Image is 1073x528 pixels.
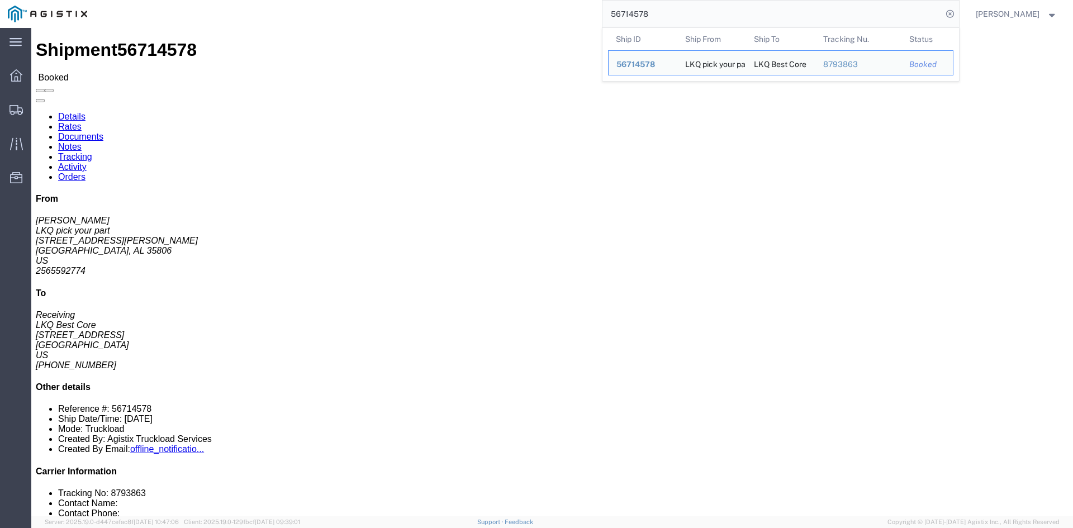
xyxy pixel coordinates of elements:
a: Feedback [505,519,533,525]
table: Search Results [608,28,959,81]
th: Ship To [746,28,815,50]
div: LKQ pick your part [685,51,738,75]
a: Support [477,519,505,525]
button: [PERSON_NAME] [975,7,1058,21]
span: 56714578 [616,60,655,69]
th: Ship ID [608,28,677,50]
div: 8793863 [823,59,894,70]
div: 56714578 [616,59,670,70]
th: Tracking Nu. [815,28,901,50]
span: Server: 2025.19.0-d447cefac8f [45,519,179,525]
th: Ship From [677,28,746,50]
div: Booked [909,59,945,70]
th: Status [901,28,953,50]
span: Copyright © [DATE]-[DATE] Agistix Inc., All Rights Reserved [887,517,1060,527]
iframe: FS Legacy Container [31,28,1073,516]
span: [DATE] 10:47:06 [134,519,179,525]
img: logo [8,6,87,22]
span: Client: 2025.19.0-129fbcf [184,519,300,525]
span: Douglas Harris [976,8,1039,20]
div: LKQ Best Core [754,51,806,75]
span: [DATE] 09:39:01 [255,519,300,525]
input: Search for shipment number, reference number [602,1,942,27]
